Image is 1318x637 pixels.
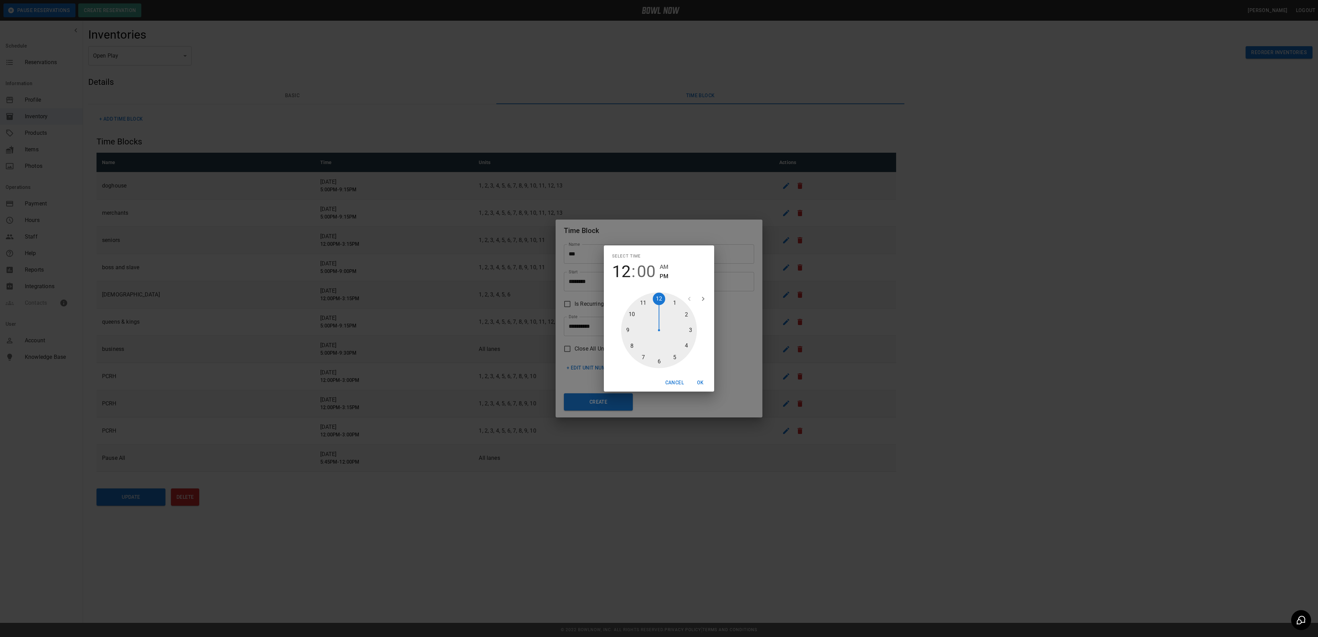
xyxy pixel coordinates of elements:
span: Select time [612,251,641,262]
button: AM [660,262,668,272]
button: OK [689,376,711,389]
button: Cancel [662,376,687,389]
button: 12 [612,262,631,281]
button: open next view [696,292,710,306]
button: PM [660,272,668,281]
span: : [631,262,636,281]
button: 00 [637,262,656,281]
